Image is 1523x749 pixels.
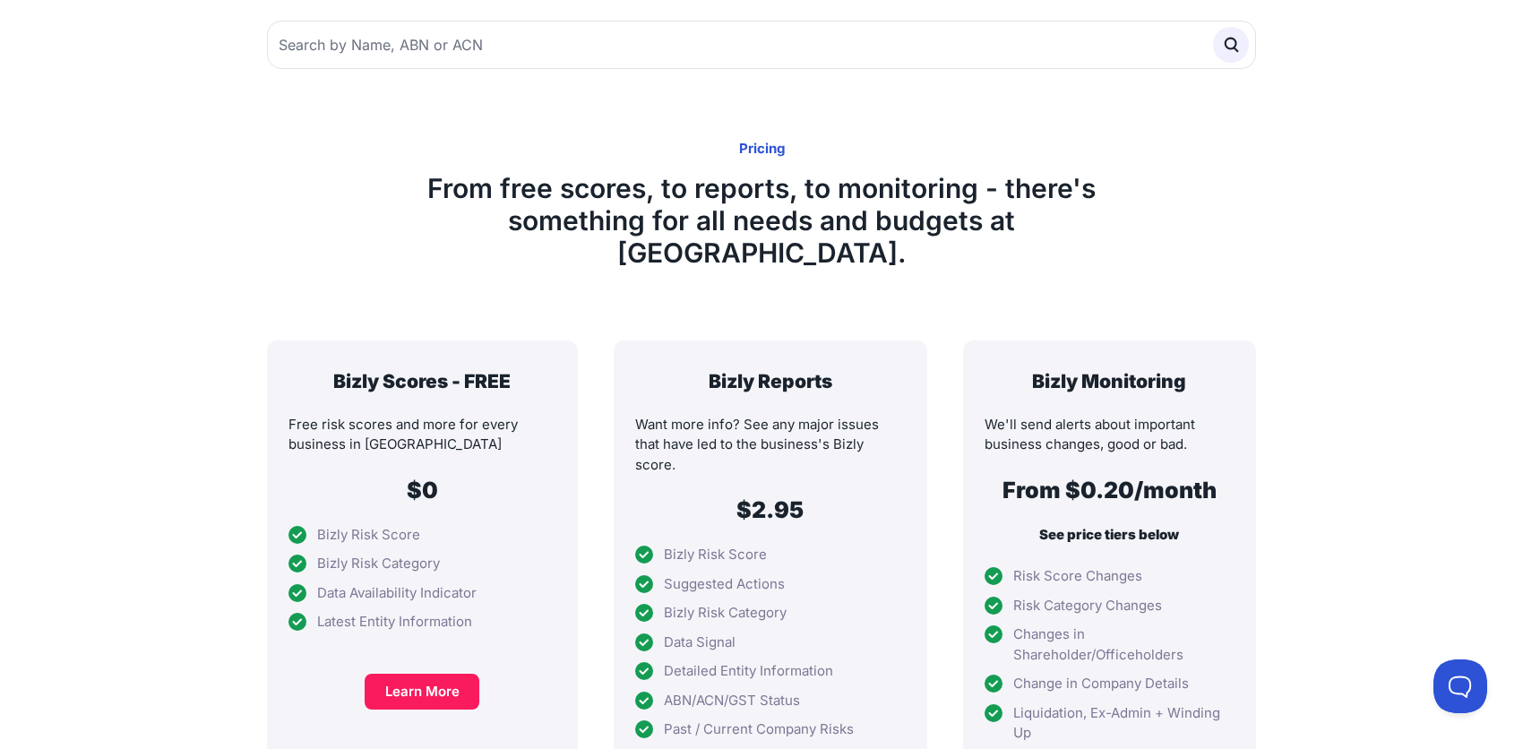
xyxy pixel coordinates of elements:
[635,661,906,682] li: Detailed Entity Information
[365,674,479,710] a: Learn More
[635,369,906,393] h3: Bizly Reports
[985,477,1235,504] h2: From $0.20/month
[635,691,906,711] li: ABN/ACN/GST Status
[635,496,906,523] h2: $2.95
[288,415,556,455] p: Free risk scores and more for every business in [GEOGRAPHIC_DATA]
[635,545,906,565] li: Bizly Risk Score
[635,719,906,740] li: Past / Current Company Risks
[985,674,1235,694] li: Change in Company Details
[985,525,1235,546] p: See price tiers below
[985,596,1235,616] li: Risk Category Changes
[360,172,1163,269] h1: From free scores, to reports, to monitoring - there's something for all needs and budgets at [GEO...
[288,554,556,574] li: Bizly Risk Category
[267,21,1256,69] input: Search by Name, ABN or ACN
[635,574,906,595] li: Suggested Actions
[985,566,1235,587] li: Risk Score Changes
[985,703,1235,744] li: Liquidation, Ex-Admin + Winding Up
[635,415,906,476] p: Want more info? See any major issues that have led to the business's Bizly score.
[985,415,1235,455] p: We'll send alerts about important business changes, good or bad.
[288,369,556,393] h3: Bizly Scores - FREE
[1433,659,1487,713] iframe: Toggle Customer Support
[288,477,556,504] h2: $0
[288,525,556,546] li: Bizly Risk Score
[985,624,1235,665] li: Changes in Shareholder/Officeholders
[288,583,556,604] li: Data Availability Indicator
[635,603,906,624] li: Bizly Risk Category
[288,612,556,633] li: Latest Entity Information
[635,633,906,653] li: Data Signal
[985,369,1235,393] h3: Bizly Monitoring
